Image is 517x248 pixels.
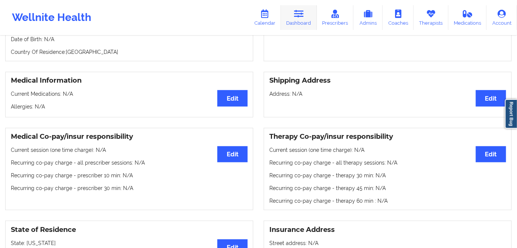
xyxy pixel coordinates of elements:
[11,132,248,141] h3: Medical Co-pay/insur responsibility
[449,5,487,30] a: Medications
[11,36,248,43] p: Date of Birth: N/A
[269,184,506,192] p: Recurring co-pay charge - therapy 45 min : N/A
[11,239,248,247] p: State: [US_STATE]
[383,5,414,30] a: Coaches
[269,146,506,154] p: Current session (one time charge): N/A
[11,103,248,110] p: Allergies: N/A
[11,76,248,85] h3: Medical Information
[269,159,506,166] p: Recurring co-pay charge - all therapy sessions : N/A
[11,172,248,179] p: Recurring co-pay charge - prescriber 10 min : N/A
[317,5,354,30] a: Prescribers
[269,132,506,141] h3: Therapy Co-pay/insur responsibility
[11,146,248,154] p: Current session (one time charge): N/A
[11,159,248,166] p: Recurring co-pay charge - all prescriber sessions : N/A
[269,172,506,179] p: Recurring co-pay charge - therapy 30 min : N/A
[269,239,506,247] p: Street address: N/A
[11,90,248,98] p: Current Medications: N/A
[11,184,248,192] p: Recurring co-pay charge - prescriber 30 min : N/A
[217,146,248,162] button: Edit
[249,5,281,30] a: Calendar
[476,146,506,162] button: Edit
[217,90,248,106] button: Edit
[269,197,506,205] p: Recurring co-pay charge - therapy 60 min : N/A
[476,90,506,106] button: Edit
[414,5,449,30] a: Therapists
[269,76,506,85] h3: Shipping Address
[505,99,517,129] a: Report Bug
[354,5,383,30] a: Admins
[281,5,317,30] a: Dashboard
[11,48,248,56] p: Country Of Residence: [GEOGRAPHIC_DATA]
[269,90,506,98] p: Address: N/A
[487,5,517,30] a: Account
[269,226,506,234] h3: Insurance Address
[11,226,248,234] h3: State of Residence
